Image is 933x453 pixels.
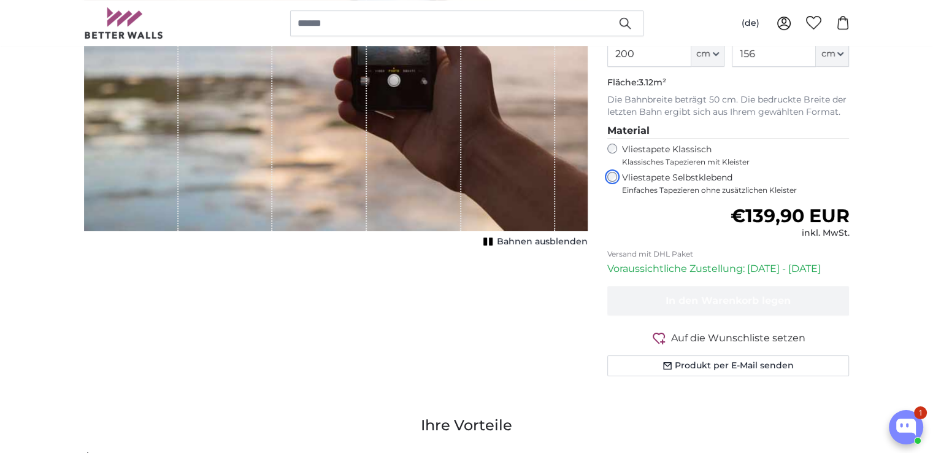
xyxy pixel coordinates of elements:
[607,94,850,118] p: Die Bahnbreite beträgt 50 cm. Die bedruckte Breite der letzten Bahn ergibt sich aus Ihrem gewählt...
[607,355,850,376] button: Produkt per E-Mail senden
[607,77,850,89] p: Fläche:
[732,12,769,34] button: (de)
[607,261,850,276] p: Voraussichtliche Zustellung: [DATE] - [DATE]
[914,406,927,419] div: 1
[730,204,849,227] span: €139,90 EUR
[622,172,850,195] label: Vliestapete Selbstklebend
[730,227,849,239] div: inkl. MwSt.
[639,77,666,88] span: 3.12m²
[696,48,710,60] span: cm
[671,331,805,346] span: Auf die Wunschliste setzen
[691,41,724,67] button: cm
[607,249,850,259] p: Versand mit DHL Paket
[480,233,588,250] button: Bahnen ausblenden
[84,416,850,435] h3: Ihre Vorteile
[622,144,839,167] label: Vliestapete Klassisch
[84,7,164,39] img: Betterwalls
[607,330,850,346] button: Auf die Wunschliste setzen
[816,41,849,67] button: cm
[889,410,923,444] button: Open chatbox
[607,123,850,139] legend: Material
[622,157,839,167] span: Klassisches Tapezieren mit Kleister
[607,286,850,316] button: In den Warenkorb legen
[497,236,588,248] span: Bahnen ausblenden
[622,185,850,195] span: Einfaches Tapezieren ohne zusätzlichen Kleister
[666,295,791,306] span: In den Warenkorb legen
[821,48,835,60] span: cm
